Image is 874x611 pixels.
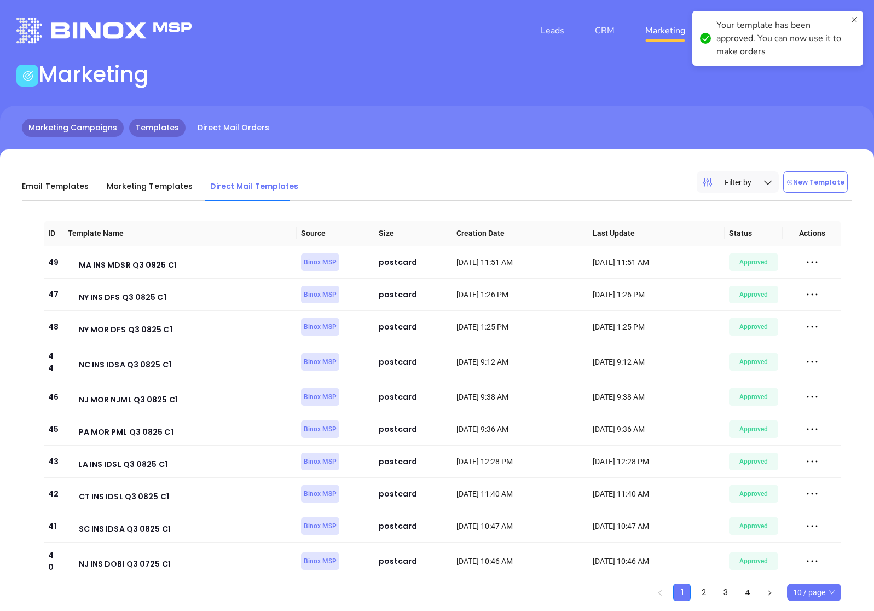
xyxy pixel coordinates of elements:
div: [DATE] 11:51 AM [593,256,720,268]
div: 49 [48,256,59,268]
div: NY MOR DFS Q3 0825 C1 [79,323,172,336]
span: Direct Mail Templates [210,181,298,192]
span: right [766,590,773,596]
div: [DATE] 9:36 AM [593,423,720,435]
div: postcard [379,520,448,532]
div: 47 [48,289,59,301]
span: Approved [732,256,776,268]
div: 42 [48,488,59,500]
div: postcard [379,423,448,435]
div: Page Size [787,584,841,601]
div: postcard [379,289,448,301]
th: Actions [783,221,841,246]
div: [DATE] 9:12 AM [593,356,720,368]
a: 4 [739,584,756,601]
div: [DATE] 9:38 AM [456,391,584,403]
li: 1 [673,584,691,601]
li: Previous Page [651,584,669,601]
h1: Marketing [38,61,149,88]
span: Binox MSP [304,456,337,468]
img: logo [16,18,192,43]
div: Your template has been approved. You can now use it to make orders [716,19,847,58]
span: Filter by [725,176,751,188]
th: Last Update [588,221,725,246]
div: postcard [379,321,448,333]
th: Creation Date [452,221,588,246]
span: Binox MSP [304,488,337,500]
th: Status [725,221,783,246]
div: 46 [48,391,59,403]
a: 3 [717,584,734,601]
div: [DATE] 10:47 AM [593,520,720,532]
span: Binox MSP [304,423,337,435]
span: Binox MSP [304,321,337,333]
div: LA INS IDSL Q3 0825 C1 [79,458,167,471]
div: CT INS IDSL Q3 0825 C1 [79,490,169,503]
div: postcard [379,391,448,403]
th: Source [297,221,374,246]
a: Leads [536,20,569,42]
li: Next Page [761,584,778,601]
span: Binox MSP [304,356,337,368]
div: [DATE] 10:46 AM [593,555,720,567]
span: Binox MSP [304,555,337,567]
a: 2 [696,584,712,601]
span: Binox MSP [304,256,337,268]
div: 43 [48,456,59,468]
div: [DATE] 12:28 PM [456,456,584,468]
div: postcard [379,456,448,468]
div: SC INS IDSA Q3 0825 C1 [79,522,171,535]
span: Binox MSP [304,391,337,403]
button: right [761,584,778,601]
div: postcard [379,555,448,567]
div: [DATE] 9:12 AM [456,356,584,368]
div: 48 [48,321,59,333]
span: Approved [732,488,776,500]
a: Marketing Campaigns [22,119,124,137]
div: [DATE] 11:51 AM [456,256,584,268]
span: left [657,590,663,596]
div: NY INS DFS Q3 0825 C1 [79,291,166,304]
span: Marketing Templates [107,181,193,192]
div: 41 [48,520,59,532]
th: ID [44,221,63,246]
li: 2 [695,584,713,601]
div: [DATE] 11:40 AM [593,488,720,500]
div: NJ INS DOBI Q3 0725 C1 [79,557,171,570]
div: 45 [48,423,59,435]
li: 3 [717,584,734,601]
th: Size [374,221,452,246]
span: Binox MSP [304,289,337,301]
span: Binox MSP [304,520,337,532]
div: [DATE] 12:28 PM [593,456,720,468]
span: Approved [732,423,776,435]
div: [DATE] 11:40 AM [456,488,584,500]
div: [DATE] 9:36 AM [456,423,584,435]
span: Approved [732,456,776,468]
li: 4 [739,584,756,601]
div: MA INS MDSR Q3 0925 C1 [79,258,177,272]
div: [DATE] 1:26 PM [593,289,720,301]
button: left [651,584,669,601]
div: [DATE] 1:25 PM [593,321,720,333]
div: PA MOR PML Q3 0825 C1 [79,425,173,439]
div: [DATE] 1:26 PM [456,289,584,301]
div: 40 [48,549,59,573]
a: Direct Mail Orders [191,119,276,137]
span: Approved [732,321,776,333]
span: 10 / page [793,584,835,601]
span: Approved [732,289,776,301]
div: [DATE] 10:46 AM [456,555,584,567]
span: Approved [732,555,776,567]
div: [DATE] 9:38 AM [593,391,720,403]
span: Email Templates [22,181,89,192]
div: postcard [379,256,448,268]
span: Approved [732,356,776,368]
a: Marketing [641,20,690,42]
span: Approved [732,520,776,532]
div: NC INS IDSA Q3 0825 C1 [79,358,171,371]
div: postcard [379,488,448,500]
div: NJ MOR NJML Q3 0825 C1 [79,393,178,406]
a: CRM [591,20,619,42]
a: 1 [674,584,690,601]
